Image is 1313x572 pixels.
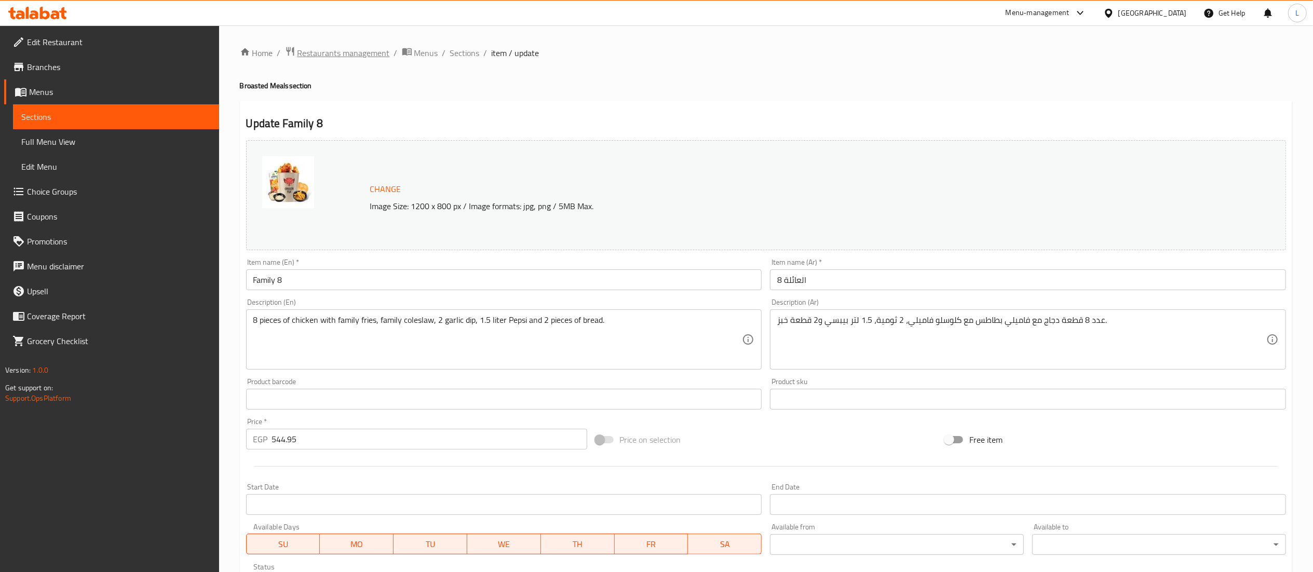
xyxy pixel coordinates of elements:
[27,260,211,273] span: Menu disclaimer
[4,229,219,254] a: Promotions
[246,534,320,554] button: SU
[27,185,211,198] span: Choice Groups
[21,135,211,148] span: Full Menu View
[370,182,401,197] span: Change
[4,179,219,204] a: Choice Groups
[1006,7,1070,19] div: Menu-management
[969,433,1003,446] span: Free item
[1295,7,1299,19] span: L
[1032,534,1286,555] div: ​
[688,534,762,554] button: SA
[240,47,273,59] a: Home
[394,534,467,554] button: TU
[27,235,211,248] span: Promotions
[492,47,539,59] span: item / update
[251,537,316,552] span: SU
[240,46,1292,60] nav: breadcrumb
[770,389,1286,410] input: Please enter product sku
[777,315,1266,364] textarea: عدد 8 قطعة دجاج مع فاميلي بطاطس مع كلوسلو فاميلي، 2 ثومية، 1.5 لتر بيبسي و2 قطعة خبز.
[320,534,394,554] button: MO
[29,86,211,98] span: Menus
[27,61,211,73] span: Branches
[4,30,219,55] a: Edit Restaurant
[27,335,211,347] span: Grocery Checklist
[471,537,537,552] span: WE
[246,116,1286,131] h2: Update Family 8
[394,47,398,59] li: /
[4,254,219,279] a: Menu disclaimer
[442,47,446,59] li: /
[4,79,219,104] a: Menus
[770,269,1286,290] input: Enter name Ar
[4,329,219,353] a: Grocery Checklist
[13,129,219,154] a: Full Menu View
[272,429,587,450] input: Please enter price
[5,363,31,377] span: Version:
[253,315,742,364] textarea: 8 pieces of chicken with family fries, family coleslaw, 2 garlic dip, 1.5 liter Pepsi and 2 piece...
[262,156,314,208] img: Family_meals_638424916807957120.jpg
[541,534,615,554] button: TH
[27,310,211,322] span: Coverage Report
[619,537,684,552] span: FR
[285,46,390,60] a: Restaurants management
[402,46,438,60] a: Menus
[240,80,1292,91] h4: Broasted Meals section
[1118,7,1187,19] div: [GEOGRAPHIC_DATA]
[297,47,390,59] span: Restaurants management
[450,47,480,59] a: Sections
[467,534,541,554] button: WE
[620,433,681,446] span: Price on selection
[21,160,211,173] span: Edit Menu
[4,204,219,229] a: Coupons
[366,200,1122,212] p: Image Size: 1200 x 800 px / Image formats: jpg, png / 5MB Max.
[4,55,219,79] a: Branches
[27,285,211,297] span: Upsell
[324,537,389,552] span: MO
[13,154,219,179] a: Edit Menu
[4,279,219,304] a: Upsell
[615,534,688,554] button: FR
[770,534,1024,555] div: ​
[246,389,762,410] input: Please enter product barcode
[5,381,53,394] span: Get support on:
[253,433,268,445] p: EGP
[366,179,405,200] button: Change
[27,36,211,48] span: Edit Restaurant
[484,47,488,59] li: /
[5,391,71,405] a: Support.OpsPlatform
[414,47,438,59] span: Menus
[32,363,48,377] span: 1.0.0
[13,104,219,129] a: Sections
[545,537,611,552] span: TH
[21,111,211,123] span: Sections
[277,47,281,59] li: /
[692,537,757,552] span: SA
[4,304,219,329] a: Coverage Report
[27,210,211,223] span: Coupons
[246,269,762,290] input: Enter name En
[398,537,463,552] span: TU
